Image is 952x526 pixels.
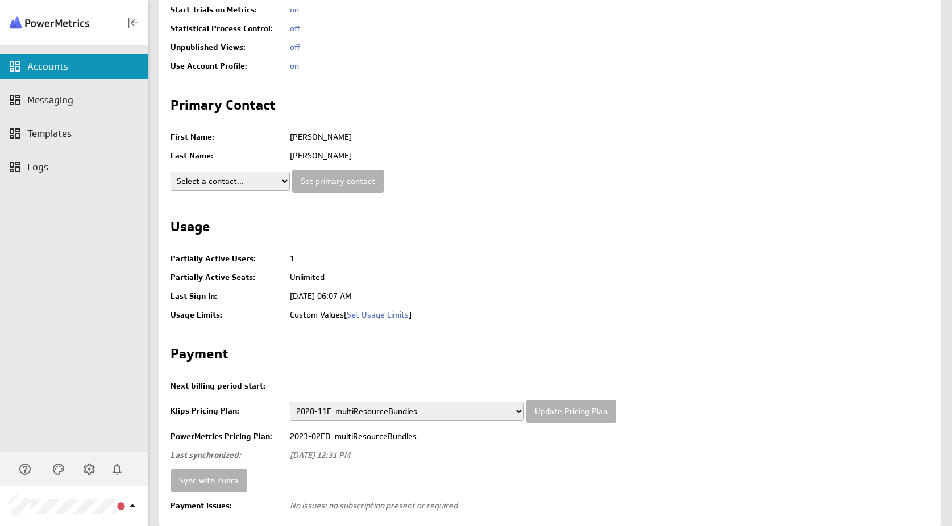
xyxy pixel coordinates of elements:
td: Unpublished Views: [171,38,284,57]
td: Payment Issues: [171,496,284,515]
a: on [290,5,299,15]
td: Partially Active Users: [171,249,284,268]
div: Account and settings [80,460,99,479]
div: Accounts [27,60,145,73]
td: [DATE] 06:07 AM [284,287,411,306]
input: Sync with Zuora [171,469,247,492]
td: Unlimited [284,268,411,287]
svg: Themes [52,462,65,476]
td: Use Account Profile: [171,57,284,76]
span: No issues: no subscription present or required [290,500,458,511]
td: Usage Limits: [171,306,284,324]
div: Logs [27,161,145,173]
h2: Usage [171,220,210,238]
td: Partially Active Seats: [171,268,284,287]
td: Last Sign In: [171,287,284,306]
td: 2023-02FD_multiResourceBundles [284,427,616,446]
img: Klipfolio powermetrics logo [10,14,89,32]
span: Custom Values [290,310,344,320]
a: Set Usage Limits [347,310,409,320]
span: Last synchronized: [171,450,241,460]
td: Last Name: [171,147,284,165]
span: [DATE] 12:31 PM [290,450,350,460]
div: Themes [49,460,68,479]
h2: Primary Contact [171,98,276,116]
td: Start Trials on Metrics: [171,1,284,19]
h2: Payment [171,347,228,365]
td: [PERSON_NAME] [284,147,929,165]
div: Collapse [123,13,143,32]
div: Messaging [27,94,145,106]
a: on [290,61,299,71]
input: Update Pricing Plan [526,400,616,423]
svg: Account and settings [82,462,96,476]
td: Klips Pricing Plan: [171,395,284,427]
div: Templates [27,127,145,140]
td: Next billing period start: [171,377,284,395]
td: Statistical Process Control: [171,19,284,38]
a: off [290,42,300,52]
td: [PERSON_NAME] [284,128,929,147]
a: off [290,23,300,34]
td: [ ] [284,306,411,324]
div: Help [15,460,35,479]
td: 1 [284,249,411,268]
div: Notifications [107,460,127,479]
td: PowerMetrics Pricing Plan: [171,427,284,446]
input: Set primary contact [292,170,384,193]
td: First Name: [171,128,284,147]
